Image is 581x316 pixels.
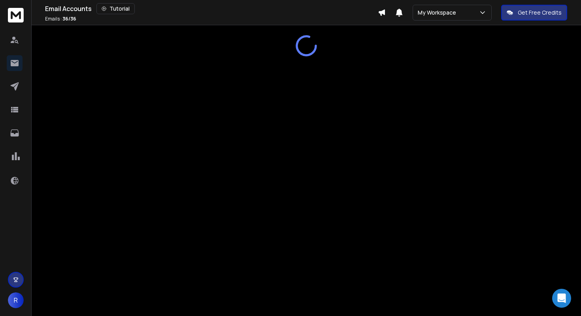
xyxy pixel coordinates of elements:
p: My Workspace [418,9,459,17]
button: Tutorial [96,3,135,14]
span: 36 / 36 [62,15,76,22]
button: Get Free Credits [501,5,567,21]
div: Open Intercom Messenger [552,289,571,308]
button: R [8,292,24,308]
div: Email Accounts [45,3,378,14]
p: Emails : [45,16,76,22]
p: Get Free Credits [518,9,562,17]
